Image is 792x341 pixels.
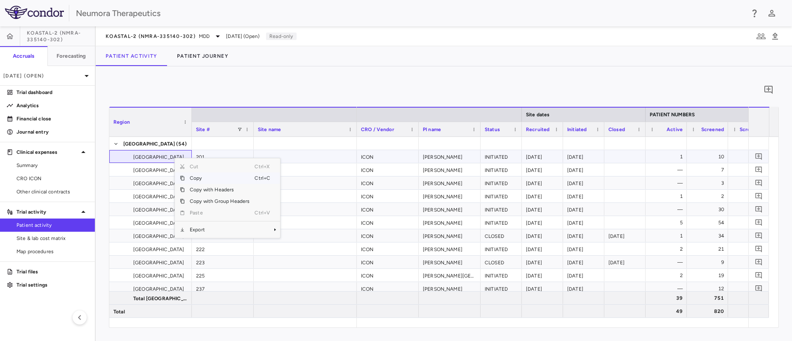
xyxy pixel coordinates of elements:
span: [GEOGRAPHIC_DATA] [133,151,184,164]
button: Add comment [753,204,764,215]
p: Trial settings [16,281,88,289]
div: 2 [653,242,683,256]
div: 3 [694,176,724,190]
span: [GEOGRAPHIC_DATA] [133,282,184,296]
div: 1 [653,150,683,163]
span: MDD [199,33,210,40]
button: Add comment [753,256,764,268]
svg: Add comment [764,85,773,95]
span: (54) [176,137,187,151]
span: [DATE] (Open) [226,33,259,40]
span: [GEOGRAPHIC_DATA] [133,177,184,190]
div: ICON [357,190,419,202]
div: [DATE] [522,150,563,163]
h6: Accruals [13,52,34,60]
div: 225 [192,269,254,282]
span: [GEOGRAPHIC_DATA] [123,137,175,151]
div: INITIATED [481,269,522,282]
div: 624 [735,305,765,318]
span: Summary [16,162,88,169]
span: Site & lab cost matrix [16,235,88,242]
div: [DATE] [522,203,563,216]
span: Paste [185,207,255,219]
svg: Add comment [755,205,763,213]
div: INITIATED [481,163,522,176]
span: PI name [423,127,441,132]
div: 12 [694,282,724,295]
span: Map procedures [16,248,88,255]
div: [DATE] [522,163,563,176]
div: 9 [735,282,765,295]
span: Copy with Headers [185,184,255,195]
span: [GEOGRAPHIC_DATA] [133,190,184,203]
div: 9 [735,256,765,269]
div: [DATE] [522,282,563,295]
div: 39 [653,292,683,305]
div: [DATE] [604,229,646,242]
div: [PERSON_NAME] [419,163,481,176]
span: Screen-failed [740,127,765,132]
p: Clinical expenses [16,148,78,156]
span: Ctrl+V [255,207,273,219]
div: 5 [735,163,765,176]
div: 5 [653,216,683,229]
div: ICON [357,269,419,282]
p: Financial close [16,115,88,122]
div: 820 [694,305,724,318]
div: 2 [694,190,724,203]
div: 19 [694,269,724,282]
div: ICON [357,150,419,163]
div: — [653,282,683,295]
div: ICON [357,203,419,216]
div: [PERSON_NAME][GEOGRAPHIC_DATA] [419,269,481,282]
span: Site dates [526,112,550,118]
p: Trial dashboard [16,89,88,96]
div: 1 [653,190,683,203]
div: INITIATED [481,150,522,163]
div: [DATE] [563,269,604,282]
div: 38 [735,216,765,229]
span: Export [185,224,255,235]
div: ICON [357,242,419,255]
button: Add comment [753,164,764,175]
span: [GEOGRAPHIC_DATA] [133,243,184,256]
svg: Add comment [755,166,763,174]
div: [PERSON_NAME] [419,256,481,268]
span: Screened [701,127,724,132]
span: Copy [185,172,255,184]
span: Active [667,127,683,132]
button: Add comment [753,217,764,228]
span: Initiated [567,127,587,132]
p: Journal entry [16,128,88,136]
div: INITIATED [481,190,522,202]
span: KOASTAL-2 (NMRA-335140-302) [106,33,196,40]
svg: Add comment [755,179,763,187]
img: logo-full-SnFGN8VE.png [5,6,64,19]
div: 10 [694,150,724,163]
div: ICON [357,176,419,189]
span: Total [GEOGRAPHIC_DATA] [133,292,187,305]
svg: Add comment [755,232,763,240]
div: [PERSON_NAME] [419,229,481,242]
span: Ctrl+X [255,161,273,172]
div: [PERSON_NAME] [419,203,481,216]
button: Patient Activity [96,46,167,66]
div: 201 [192,150,254,163]
div: CLOSED [481,229,522,242]
button: Add comment [753,190,764,202]
div: ICON [357,163,419,176]
div: INITIATED [481,203,522,216]
div: 8 [735,150,765,163]
div: INITIATED [481,176,522,189]
div: [DATE] [522,176,563,189]
div: [DATE] [522,242,563,255]
div: — [653,256,683,269]
div: INITIATED [481,282,522,295]
div: 1 [653,229,683,242]
div: [DATE] [522,216,563,229]
span: [GEOGRAPHIC_DATA] [133,164,184,177]
div: 222 [192,242,254,255]
div: ICON [357,229,419,242]
span: [GEOGRAPHIC_DATA] [133,269,184,282]
span: Recruited [526,127,549,132]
